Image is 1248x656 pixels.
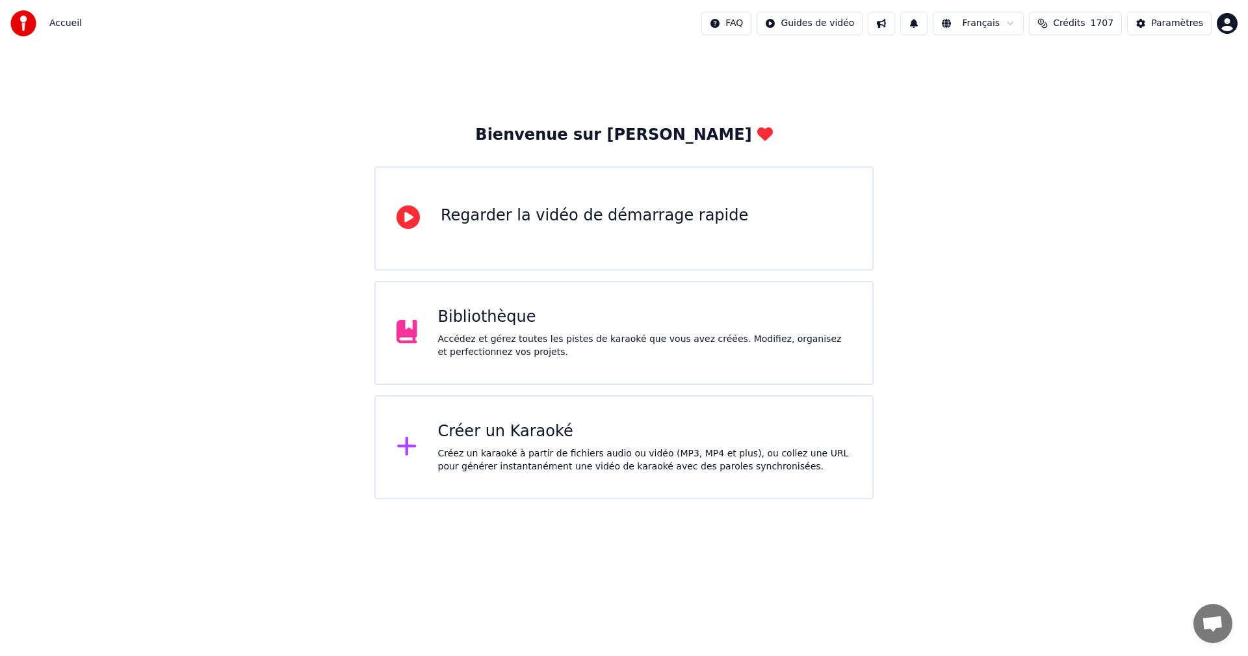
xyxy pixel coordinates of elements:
[701,12,751,35] button: FAQ
[1053,17,1085,30] span: Crédits
[49,17,82,30] span: Accueil
[10,10,36,36] img: youka
[441,205,748,226] div: Regarder la vidéo de démarrage rapide
[438,421,852,442] div: Créer un Karaoké
[1127,12,1212,35] button: Paramètres
[475,125,772,146] div: Bienvenue sur [PERSON_NAME]
[1151,17,1203,30] div: Paramètres
[438,307,852,328] div: Bibliothèque
[49,17,82,30] nav: breadcrumb
[1029,12,1122,35] button: Crédits1707
[438,447,852,473] div: Créez un karaoké à partir de fichiers audio ou vidéo (MP3, MP4 et plus), ou collez une URL pour g...
[757,12,863,35] button: Guides de vidéo
[1193,604,1232,643] div: Ouvrir le chat
[1091,17,1114,30] span: 1707
[438,333,852,359] div: Accédez et gérez toutes les pistes de karaoké que vous avez créées. Modifiez, organisez et perfec...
